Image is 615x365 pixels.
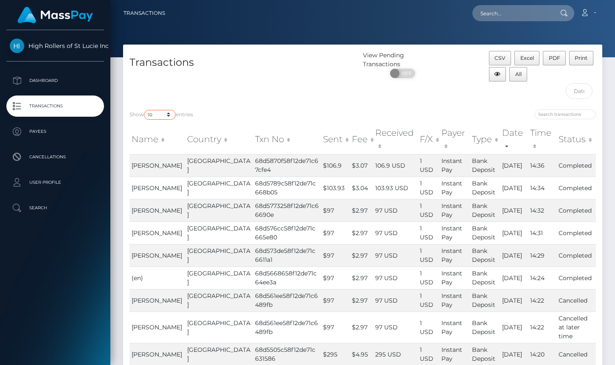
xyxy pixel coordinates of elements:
[6,121,104,142] a: Payees
[441,319,462,336] span: Instant Pay
[556,244,596,267] td: Completed
[534,109,596,119] input: Search transactions
[470,199,500,222] td: Bank Deposit
[132,184,182,192] span: [PERSON_NAME]
[418,267,439,289] td: 1 USD
[253,312,321,343] td: 68d561ee58f12de71c6489fb
[470,177,500,199] td: Bank Deposit
[10,151,101,163] p: Cancellations
[528,312,556,343] td: 14:22
[528,267,556,289] td: 14:24
[321,267,350,289] td: $97
[528,199,556,222] td: 14:32
[500,289,528,312] td: [DATE]
[321,199,350,222] td: $97
[350,177,373,199] td: $3.04
[575,55,587,61] span: Print
[470,124,500,154] th: Type: activate to sort column ascending
[132,207,182,214] span: [PERSON_NAME]
[470,267,500,289] td: Bank Deposit
[543,51,566,65] button: PDF
[489,67,506,81] button: Column visibility
[129,110,193,120] label: Show entries
[549,55,560,61] span: PDF
[10,39,24,53] img: High Rollers of St Lucie Inc
[556,222,596,244] td: Completed
[363,51,443,69] div: View Pending Transactions
[441,180,462,196] span: Instant Pay
[373,244,418,267] td: 97 USD
[132,162,182,169] span: [PERSON_NAME]
[520,55,534,61] span: Excel
[10,74,101,87] p: Dashboard
[10,125,101,138] p: Payees
[500,124,528,154] th: Date: activate to sort column ascending
[132,252,182,259] span: [PERSON_NAME]
[132,274,143,282] span: (en)
[569,51,593,65] button: Print
[253,244,321,267] td: 68d573de58f12de71c6611a1
[6,42,104,50] span: High Rollers of St Lucie Inc
[350,154,373,177] td: $3.07
[470,312,500,343] td: Bank Deposit
[321,177,350,199] td: $103.93
[350,124,373,154] th: Fee: activate to sort column ascending
[418,244,439,267] td: 1 USD
[185,154,253,177] td: [GEOGRAPHIC_DATA]
[373,177,418,199] td: 103.93 USD
[350,289,373,312] td: $2.97
[10,100,101,112] p: Transactions
[185,312,253,343] td: [GEOGRAPHIC_DATA]
[494,55,505,61] span: CSV
[441,346,462,362] span: Instant Pay
[185,222,253,244] td: [GEOGRAPHIC_DATA]
[321,222,350,244] td: $97
[129,55,357,70] h4: Transactions
[373,154,418,177] td: 106.9 USD
[185,124,253,154] th: Country: activate to sort column ascending
[418,289,439,312] td: 1 USD
[253,154,321,177] td: 68d5870f58f12de71c67cfe4
[500,312,528,343] td: [DATE]
[350,199,373,222] td: $2.97
[500,154,528,177] td: [DATE]
[418,199,439,222] td: 1 USD
[489,51,511,65] button: CSV
[528,154,556,177] td: 14:36
[500,199,528,222] td: [DATE]
[500,177,528,199] td: [DATE]
[556,124,596,154] th: Status: activate to sort column ascending
[132,351,182,358] span: [PERSON_NAME]
[556,312,596,343] td: Cancelled at later time
[350,222,373,244] td: $2.97
[528,124,556,154] th: Time: activate to sort column ascending
[528,244,556,267] td: 14:29
[500,244,528,267] td: [DATE]
[6,95,104,117] a: Transactions
[566,83,593,99] input: Date filter
[6,197,104,219] a: Search
[439,124,470,154] th: Payer: activate to sort column ascending
[373,289,418,312] td: 97 USD
[253,222,321,244] td: 68d576cc58f12de71c665e80
[350,312,373,343] td: $2.97
[556,154,596,177] td: Completed
[321,124,350,154] th: Sent: activate to sort column ascending
[6,146,104,168] a: Cancellations
[470,222,500,244] td: Bank Deposit
[514,51,539,65] button: Excel
[470,289,500,312] td: Bank Deposit
[472,5,552,21] input: Search...
[185,177,253,199] td: [GEOGRAPHIC_DATA]
[528,177,556,199] td: 14:34
[132,229,182,237] span: [PERSON_NAME]
[441,225,462,241] span: Instant Pay
[470,154,500,177] td: Bank Deposit
[253,124,321,154] th: Txn No: activate to sort column ascending
[470,244,500,267] td: Bank Deposit
[185,267,253,289] td: [GEOGRAPHIC_DATA]
[253,267,321,289] td: 68d5668658f12de71c64ee3a
[373,267,418,289] td: 97 USD
[10,176,101,189] p: User Profile
[528,222,556,244] td: 14:31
